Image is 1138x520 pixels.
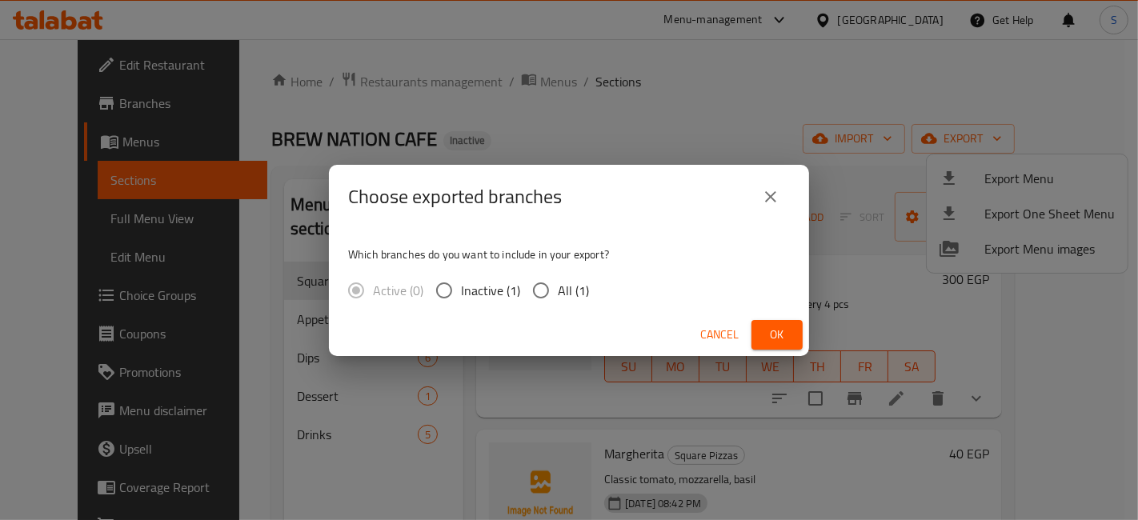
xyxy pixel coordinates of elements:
button: close [751,178,790,216]
span: Active (0) [373,281,423,300]
span: Ok [764,325,790,345]
h2: Choose exported branches [348,184,562,210]
span: All (1) [558,281,589,300]
button: Ok [751,320,803,350]
span: Cancel [700,325,739,345]
p: Which branches do you want to include in your export? [348,246,790,262]
button: Cancel [694,320,745,350]
span: Inactive (1) [461,281,520,300]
